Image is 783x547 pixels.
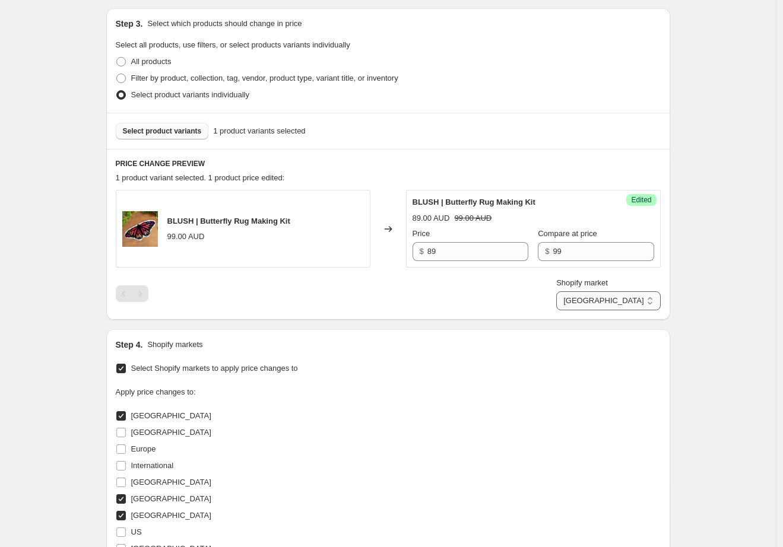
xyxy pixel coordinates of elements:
span: BLUSH | Butterfly Rug Making Kit [167,217,290,225]
span: [GEOGRAPHIC_DATA] [131,428,211,437]
span: Edited [631,195,651,205]
span: BLUSH | Butterfly Rug Making Kit [413,198,535,206]
span: $ [420,247,424,256]
span: Select product variants [123,126,202,136]
span: All products [131,57,172,66]
span: Select product variants individually [131,90,249,99]
span: Filter by product, collection, tag, vendor, product type, variant title, or inventory [131,74,398,82]
span: 1 product variants selected [213,125,305,137]
span: Price [413,229,430,238]
h6: PRICE CHANGE PREVIEW [116,159,661,168]
span: International [131,461,174,470]
button: Select product variants [116,123,209,139]
nav: Pagination [116,285,148,302]
p: Shopify markets [147,339,202,351]
h2: Step 4. [116,339,143,351]
div: 89.00 AUD [413,212,450,224]
strike: 99.00 AUD [454,212,492,224]
span: [GEOGRAPHIC_DATA] [131,494,211,503]
span: Select Shopify markets to apply price changes to [131,364,298,373]
span: Select all products, use filters, or select products variants individually [116,40,350,49]
div: 99.00 AUD [167,231,205,243]
span: [GEOGRAPHIC_DATA] [131,411,211,420]
img: craft-club-co-rug-making-kit-blush-butterfly-rug-making-kit-1159528656_80x.jpg [122,211,158,247]
h2: Step 3. [116,18,143,30]
span: Europe [131,444,156,453]
span: US [131,527,142,536]
span: [GEOGRAPHIC_DATA] [131,511,211,520]
span: Shopify market [556,278,608,287]
span: $ [545,247,549,256]
p: Select which products should change in price [147,18,302,30]
span: Apply price changes to: [116,387,196,396]
span: 1 product variant selected. 1 product price edited: [116,173,285,182]
span: [GEOGRAPHIC_DATA] [131,478,211,486]
span: Compare at price [538,229,597,238]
